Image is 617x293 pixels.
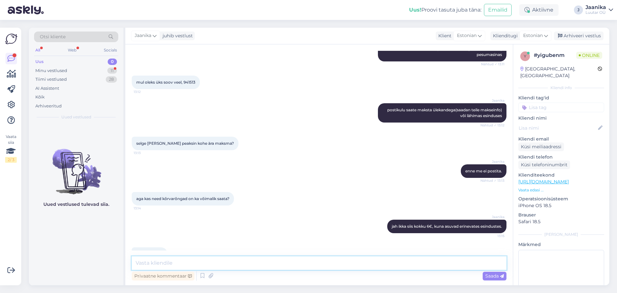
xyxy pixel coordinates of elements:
[480,98,505,103] span: Jaanika
[134,89,158,94] span: 13:12
[518,218,604,225] p: Safari 18.5
[465,169,502,173] span: enne me ei postita.
[457,32,477,39] span: Estonian
[519,124,597,132] input: Lisa nimi
[519,4,559,16] div: Aktiivne
[524,54,526,59] span: y
[61,114,91,120] span: Uued vestlused
[485,273,504,279] span: Saada
[518,187,604,193] p: Vaata edasi ...
[518,142,564,151] div: Küsi meiliaadressi
[106,76,117,83] div: 28
[103,46,118,54] div: Socials
[135,32,151,39] span: Jaanika
[392,224,502,229] span: jah ikka siis kokku 6€, kuna asuvad erinevates esindustes.
[35,103,62,109] div: Arhiveeritud
[134,151,158,155] span: 13:13
[518,179,569,185] a: [URL][DOMAIN_NAME]
[107,68,117,74] div: 11
[518,85,604,91] div: Kliendi info
[29,137,123,195] img: No chats
[574,5,583,14] div: J
[518,241,604,248] p: Märkmed
[409,6,481,14] div: Proovi tasuta juba täna:
[480,62,505,67] span: Nähtud ✓ 13:11
[518,154,604,160] p: Kliendi telefon
[518,95,604,101] p: Kliendi tag'id
[35,85,59,92] div: AI Assistent
[436,32,452,39] div: Klient
[35,76,67,83] div: Tiimi vestlused
[43,201,109,208] p: Uued vestlused tulevad siia.
[40,33,66,40] span: Otsi kliente
[523,32,543,39] span: Estonian
[35,68,67,74] div: Minu vestlused
[136,196,229,201] span: aga kas need kõrvarõngad on ka võimalik saata?
[480,215,505,219] span: Jaanika
[480,159,505,164] span: Jaanika
[518,196,604,202] p: Operatsioonisüsteem
[136,80,195,85] span: mul oleks üks soov veel, 941513
[586,10,606,15] div: Luutar OÜ
[387,107,503,118] span: postikulu saate maksta ülekandega(saadan teile makseinfo) või lähimas esinduses
[490,32,518,39] div: Klienditugi
[518,160,570,169] div: Küsi telefoninumbrit
[5,157,17,163] div: 2 / 3
[518,115,604,122] p: Kliendi nimi
[160,32,193,39] div: juhib vestlust
[484,4,512,16] button: Emailid
[480,178,505,183] span: Nähtud ✓ 13:13
[554,32,604,40] div: Arhiveeri vestlus
[5,134,17,163] div: Vaata siia
[5,33,17,45] img: Askly Logo
[518,212,604,218] p: Brauser
[132,272,194,280] div: Privaatne kommentaar
[108,59,117,65] div: 0
[136,141,234,146] span: selge [PERSON_NAME] peaksin kohe ära maksma?
[35,94,45,100] div: Kõik
[409,7,421,13] b: Uus!
[518,172,604,179] p: Klienditeekond
[586,5,613,15] a: JaanikaLuutar OÜ
[518,202,604,209] p: iPhone OS 18.5
[576,52,602,59] span: Online
[518,103,604,112] input: Lisa tag
[534,51,576,59] div: # yigubenm
[480,123,505,128] span: Nähtud ✓ 13:12
[35,59,44,65] div: Uus
[67,46,78,54] div: Web
[586,5,606,10] div: Jaanika
[520,66,598,79] div: [GEOGRAPHIC_DATA], [GEOGRAPHIC_DATA]
[480,233,505,238] span: 13:15
[34,46,41,54] div: All
[518,136,604,142] p: Kliendi email
[134,206,158,211] span: 13:14
[518,232,604,237] div: [PERSON_NAME]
